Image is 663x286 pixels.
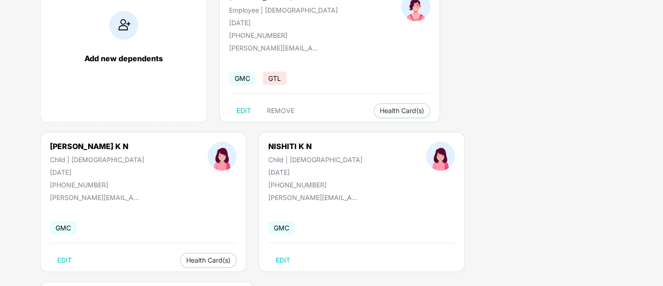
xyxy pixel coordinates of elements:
[229,103,258,118] button: EDIT
[229,6,338,14] div: Employee | [DEMOGRAPHIC_DATA]
[57,257,72,264] span: EDIT
[109,11,138,40] img: addIcon
[237,107,251,114] span: EDIT
[50,156,144,164] div: Child | [DEMOGRAPHIC_DATA]
[50,221,77,235] span: GMC
[50,54,197,63] div: Add new dependents
[268,221,295,235] span: GMC
[229,71,256,85] span: GMC
[268,193,362,201] div: [PERSON_NAME][EMAIL_ADDRESS][DOMAIN_NAME]
[426,142,455,171] img: profileImage
[268,156,363,164] div: Child | [DEMOGRAPHIC_DATA]
[374,103,430,118] button: Health Card(s)
[268,142,363,151] div: NISHITI K N
[208,142,237,171] img: profileImage
[50,253,79,268] button: EDIT
[229,31,338,39] div: [PHONE_NUMBER]
[186,258,230,263] span: Health Card(s)
[268,253,298,268] button: EDIT
[180,253,237,268] button: Health Card(s)
[267,107,294,114] span: REMOVE
[276,257,290,264] span: EDIT
[259,103,302,118] button: REMOVE
[50,168,144,176] div: [DATE]
[50,193,143,201] div: [PERSON_NAME][EMAIL_ADDRESS][DOMAIN_NAME]
[50,181,144,189] div: [PHONE_NUMBER]
[268,168,363,176] div: [DATE]
[50,142,144,151] div: [PERSON_NAME] K N
[268,181,363,189] div: [PHONE_NUMBER]
[380,108,424,113] span: Health Card(s)
[229,19,338,27] div: [DATE]
[229,44,322,52] div: [PERSON_NAME][EMAIL_ADDRESS][DOMAIN_NAME]
[263,71,286,85] span: GTL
